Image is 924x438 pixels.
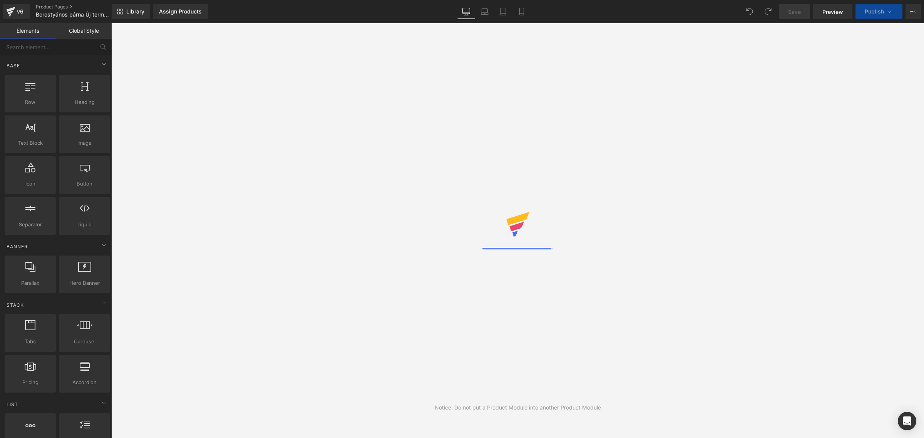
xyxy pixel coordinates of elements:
[512,4,531,19] a: Mobile
[6,62,21,69] span: Base
[855,4,902,19] button: Publish
[61,378,108,386] span: Accordion
[813,4,852,19] a: Preview
[7,180,54,188] span: Icon
[7,279,54,287] span: Parallax
[61,180,108,188] span: Button
[159,8,202,15] div: Assign Products
[36,12,110,18] span: Borostyános párna Új termékoldal template
[7,98,54,106] span: Row
[61,139,108,147] span: Image
[56,23,112,38] a: Global Style
[760,4,776,19] button: Redo
[906,4,921,19] button: More
[6,301,25,309] span: Stack
[126,8,144,15] span: Library
[494,4,512,19] a: Tablet
[898,412,916,430] div: Open Intercom Messenger
[788,8,801,16] span: Save
[61,279,108,287] span: Hero Banner
[36,4,124,10] a: Product Pages
[7,338,54,346] span: Tabs
[475,4,494,19] a: Laptop
[3,4,30,19] a: v6
[15,7,25,17] div: v6
[865,8,884,15] span: Publish
[742,4,757,19] button: Undo
[7,221,54,229] span: Separator
[822,8,843,16] span: Preview
[6,401,19,408] span: List
[6,243,28,250] span: Banner
[457,4,475,19] a: Desktop
[61,98,108,106] span: Heading
[7,378,54,386] span: Pricing
[7,139,54,147] span: Text Block
[61,221,108,229] span: Liquid
[61,338,108,346] span: Carousel
[112,4,150,19] a: New Library
[435,403,601,412] div: Notice: Do not put a Product Module into another Product Module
